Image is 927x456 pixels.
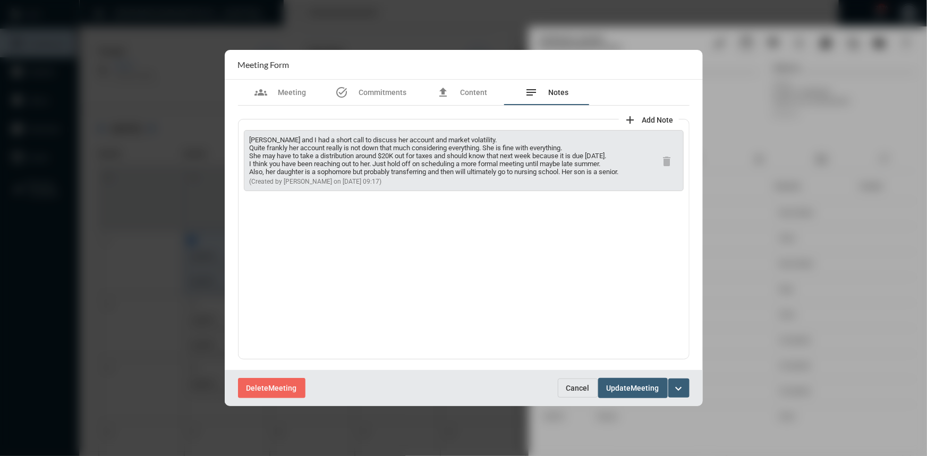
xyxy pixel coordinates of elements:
button: delete note [657,150,678,171]
mat-icon: task_alt [336,86,348,99]
span: Content [460,88,487,97]
button: DeleteMeeting [238,378,305,398]
mat-icon: notes [525,86,538,99]
button: add note [619,108,679,130]
mat-icon: expand_more [673,382,685,395]
span: Cancel [566,384,590,392]
p: [PERSON_NAME] and I had a short call to discuss her account and market volatility. Quite frankly ... [250,136,619,176]
mat-icon: delete [661,155,674,168]
mat-icon: file_upload [437,86,449,99]
mat-icon: groups [254,86,267,99]
span: Update [607,384,631,393]
button: Cancel [558,378,598,398]
mat-icon: add [624,114,637,126]
button: UpdateMeeting [598,378,668,398]
span: Delete [246,384,269,393]
span: Add Note [642,116,674,124]
span: Notes [549,88,569,97]
span: Meeting [631,384,659,393]
span: Meeting [278,88,306,97]
span: (Created by [PERSON_NAME] on [DATE] 09:17) [250,178,382,185]
span: Meeting [269,384,297,393]
span: Commitments [359,88,407,97]
h2: Meeting Form [238,59,290,70]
